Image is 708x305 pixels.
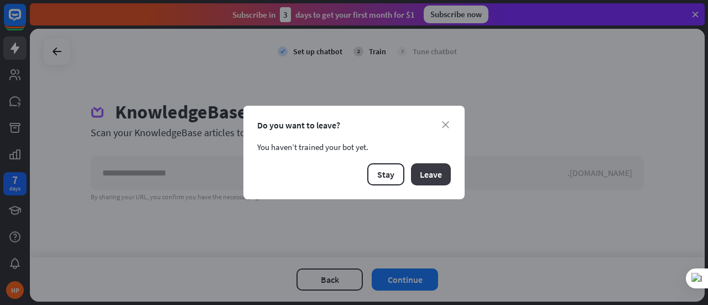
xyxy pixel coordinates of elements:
[411,163,451,185] button: Leave
[442,121,449,128] i: close
[257,142,451,152] div: You haven’t trained your bot yet.
[367,163,404,185] button: Stay
[9,4,42,38] button: Open LiveChat chat widget
[257,120,451,131] div: Do you want to leave?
